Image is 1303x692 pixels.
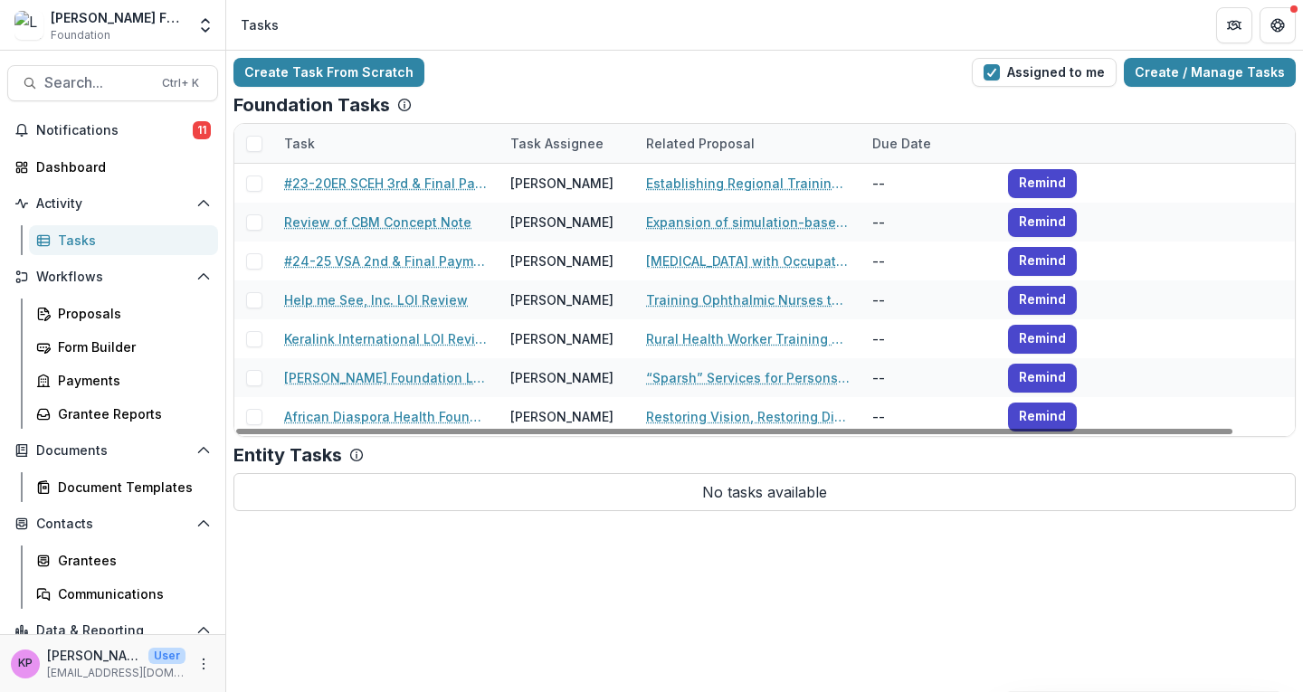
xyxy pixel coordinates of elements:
span: Documents [36,443,189,459]
div: Dashboard [36,157,204,176]
div: [PERSON_NAME] [510,329,613,348]
a: Keralink International LOI Review [284,329,489,348]
div: Task [273,124,499,163]
a: #24-25 VSA 2nd & Final Payment Approval & Year 1Report Summary [284,251,489,270]
button: Assigned to me [972,58,1117,87]
button: Remind [1008,403,1077,431]
div: -- [861,242,997,280]
a: Help me See, Inc. LOI Review [284,290,468,309]
button: Remind [1008,208,1077,237]
div: Tasks [241,15,279,34]
a: #23-20ER SCEH 3rd & Final Payment Approval & Y2 Report Summary [284,174,489,193]
div: Task Assignee [499,134,614,153]
button: Remind [1008,364,1077,393]
div: -- [861,397,997,436]
a: Restoring Vision, Restoring Dignity: ADHF Eye Health Outreach in [GEOGRAPHIC_DATA] [646,407,851,426]
a: Communications [29,579,218,609]
button: Open entity switcher [193,7,218,43]
div: Task [273,134,326,153]
span: Contacts [36,517,189,532]
span: Data & Reporting [36,623,189,639]
a: “Sparsh” Services for Persons with Deaf blindness and [MEDICAL_DATA], [GEOGRAPHIC_DATA] ([GEOGRAP... [646,368,851,387]
a: [MEDICAL_DATA] with Occupational Therapists: A Hub and Spoke Approach [646,251,851,270]
span: Notifications [36,123,193,138]
p: User [148,648,185,664]
div: [PERSON_NAME] [510,290,613,309]
div: Due Date [861,134,942,153]
a: Form Builder [29,332,218,362]
button: More [193,653,214,675]
div: Proposals [58,304,204,323]
button: Open Activity [7,189,218,218]
span: Foundation [51,27,110,43]
button: Partners [1216,7,1252,43]
a: Proposals [29,299,218,328]
span: Activity [36,196,189,212]
div: Payments [58,371,204,390]
button: Notifications11 [7,116,218,145]
a: Expansion of simulation-based ophthalmic surgical training at the [GEOGRAPHIC_DATA] [646,213,851,232]
a: Grantees [29,545,218,575]
div: Form Builder [58,337,204,356]
div: Tasks [58,231,204,250]
nav: breadcrumb [233,12,286,38]
div: Khanh Phan [18,658,33,669]
a: Payments [29,365,218,395]
div: -- [861,319,997,358]
button: Search... [7,65,218,101]
button: Open Data & Reporting [7,616,218,645]
button: Get Help [1260,7,1296,43]
div: Related Proposal [635,134,766,153]
a: Document Templates [29,472,218,502]
div: Task Assignee [499,124,635,163]
button: Open Contacts [7,509,218,538]
div: Related Proposal [635,124,861,163]
div: [PERSON_NAME] [510,213,613,232]
div: -- [861,280,997,319]
img: Lavelle Fund for the Blind [14,11,43,40]
div: -- [861,358,997,397]
a: Tasks [29,225,218,255]
div: -- [861,164,997,203]
div: -- [861,203,997,242]
p: No tasks available [233,473,1296,511]
a: Create / Manage Tasks [1124,58,1296,87]
a: [PERSON_NAME] Foundation LOI Review [284,368,489,387]
div: Grantee Reports [58,404,204,423]
p: [PERSON_NAME] [47,646,141,665]
a: Establishing Regional Training Resource Centre for Allied Ophthalmic Paramedics (AOPs) - 89042867 [646,174,851,193]
span: Workflows [36,270,189,285]
p: Foundation Tasks [233,94,390,116]
a: Rural Health Worker Training Program [646,329,851,348]
button: Remind [1008,286,1077,315]
a: Grantee Reports [29,399,218,429]
a: Training Ophthalmic Nurses to Restore Sight in [GEOGRAPHIC_DATA] [646,290,851,309]
button: Open Workflows [7,262,218,291]
a: African Diaspora Health Foundation LOI Review [284,407,489,426]
a: Create Task From Scratch [233,58,424,87]
div: Communications [58,584,204,603]
div: Document Templates [58,478,204,497]
a: Dashboard [7,152,218,182]
div: Ctrl + K [158,73,203,93]
a: Review of CBM Concept Note [284,213,471,232]
button: Remind [1008,247,1077,276]
div: [PERSON_NAME] [510,407,613,426]
div: Due Date [861,124,997,163]
div: Grantees [58,551,204,570]
button: Remind [1008,325,1077,354]
span: Search... [44,74,151,91]
div: [PERSON_NAME] [510,368,613,387]
div: [PERSON_NAME] [510,174,613,193]
div: [PERSON_NAME] Fund for the Blind [51,8,185,27]
p: Entity Tasks [233,444,342,466]
button: Open Documents [7,436,218,465]
span: 11 [193,121,211,139]
p: [EMAIL_ADDRESS][DOMAIN_NAME] [47,665,185,681]
div: [PERSON_NAME] [510,251,613,270]
button: Remind [1008,169,1077,198]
